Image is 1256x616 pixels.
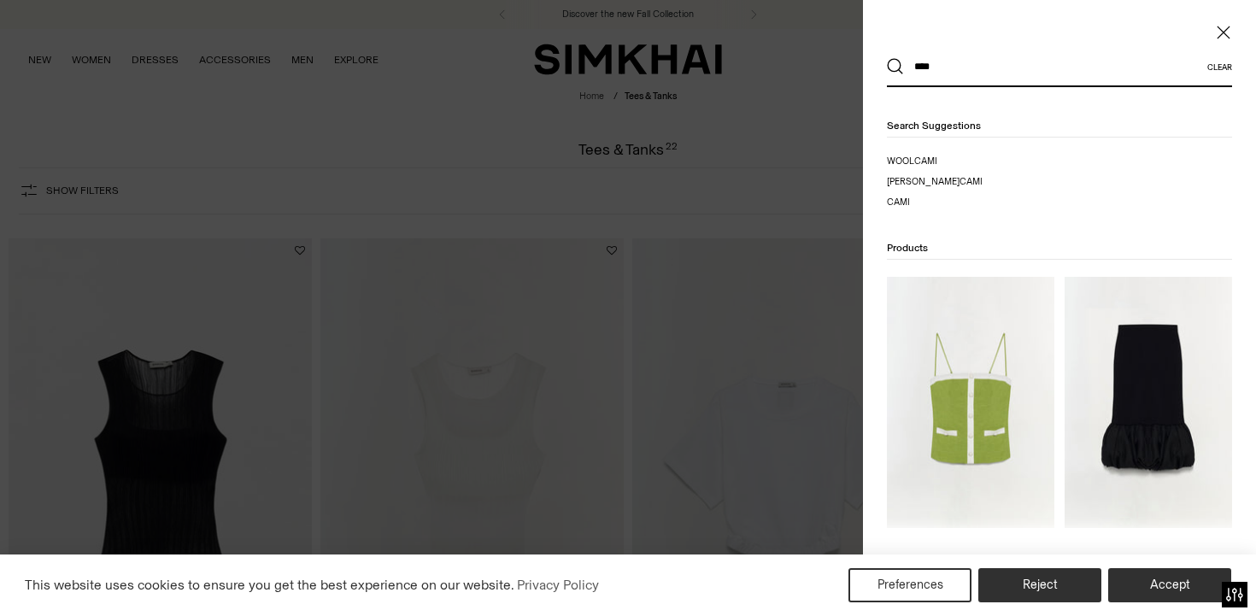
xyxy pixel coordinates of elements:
a: cami [887,196,1054,209]
span: This website uses cookies to ensure you get the best experience on our website. [25,577,514,593]
img: Camille Linen Knit Midi Skirt [1065,277,1232,528]
mark: cami [914,155,937,167]
span: Products [887,242,928,254]
button: Accept [1108,568,1231,602]
mark: cami [960,176,983,187]
mark: cami [887,197,910,208]
button: Clear [1207,62,1232,72]
span: Search suggestions [887,120,981,132]
a: Privacy Policy (opens in a new tab) [514,572,602,598]
iframe: Sign Up via Text for Offers [14,551,172,602]
input: What are you looking for? [904,48,1207,85]
span: wool [887,155,914,167]
a: wool cami [887,155,1054,168]
button: Reject [978,568,1101,602]
button: Search [887,58,904,75]
img: Eleanor Button Down Cami [887,277,1054,528]
a: Eleanor Button Down Cami [887,277,1054,572]
button: Preferences [848,568,971,602]
button: Close [1215,24,1232,41]
a: Camille Linen Knit Midi Skirt [1065,277,1232,572]
span: [PERSON_NAME] [887,176,960,187]
a: erika cami [887,175,1054,189]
